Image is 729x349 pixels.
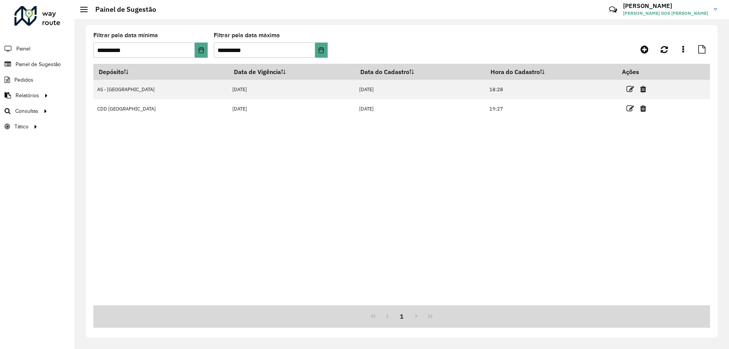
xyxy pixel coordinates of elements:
[195,43,207,58] button: Choose Date
[355,99,485,118] td: [DATE]
[15,107,38,115] span: Consultas
[315,43,328,58] button: Choose Date
[355,80,485,99] td: [DATE]
[229,80,355,99] td: [DATE]
[626,84,634,94] a: Editar
[88,5,156,14] h2: Painel de Sugestão
[14,76,33,84] span: Pedidos
[640,103,646,114] a: Excluir
[93,99,229,118] td: CDD [GEOGRAPHIC_DATA]
[486,80,617,99] td: 18:28
[640,84,646,94] a: Excluir
[16,60,61,68] span: Painel de Sugestão
[486,64,617,80] th: Hora do Cadastro
[229,64,355,80] th: Data de Vigência
[394,309,409,324] button: 1
[605,2,621,18] a: Contato Rápido
[229,99,355,118] td: [DATE]
[626,103,634,114] a: Editar
[486,99,617,118] td: 19:27
[623,2,708,9] h3: [PERSON_NAME]
[16,92,39,99] span: Relatórios
[93,80,229,99] td: AS - [GEOGRAPHIC_DATA]
[214,31,280,40] label: Filtrar pela data máxima
[355,64,485,80] th: Data do Cadastro
[16,45,30,53] span: Painel
[93,64,229,80] th: Depósito
[93,31,158,40] label: Filtrar pela data mínima
[623,10,708,17] span: [PERSON_NAME] DOS [PERSON_NAME]
[14,123,28,131] span: Tático
[617,64,662,80] th: Ações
